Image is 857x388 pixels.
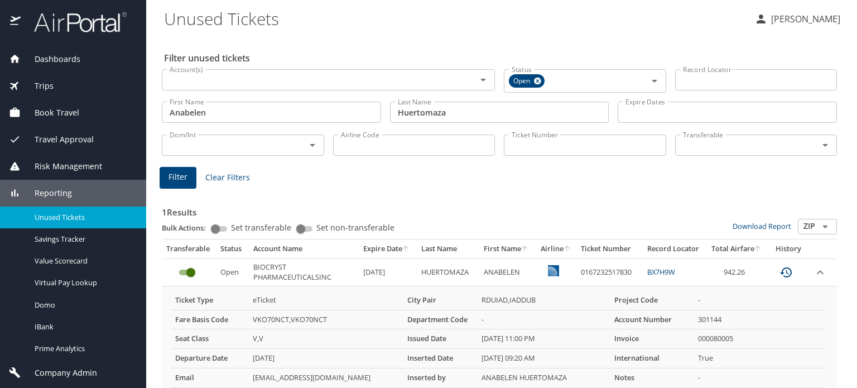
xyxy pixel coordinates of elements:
[21,367,97,379] span: Company Admin
[216,239,249,258] th: Status
[694,349,824,368] td: True
[479,258,535,286] td: ANABELEN
[750,9,845,29] button: [PERSON_NAME]
[35,322,133,332] span: IBank
[359,258,416,286] td: [DATE]
[403,349,477,368] th: Inserted Date
[35,277,133,288] span: Virtual Pay Lookup
[231,224,291,232] span: Set transferable
[10,11,22,33] img: icon-airportal.png
[643,239,706,258] th: Record Locator
[166,244,211,254] div: Transferable
[249,239,359,258] th: Account Name
[647,267,675,277] a: BX7H9W
[817,137,833,153] button: Open
[768,239,810,258] th: History
[733,221,791,231] a: Download Report
[610,368,694,388] th: Notes
[160,167,196,189] button: Filter
[248,349,403,368] td: [DATE]
[403,310,477,329] th: Department Code
[706,258,768,286] td: 942.26
[564,246,571,253] button: sort
[216,258,249,286] td: Open
[21,107,79,119] span: Book Travel
[536,239,576,258] th: Airline
[548,265,559,276] img: United Airlines
[21,187,72,199] span: Reporting
[164,49,839,67] h2: Filter unused tickets
[706,239,768,258] th: Total Airfare
[610,291,694,310] th: Project Code
[201,167,254,188] button: Clear Filters
[21,160,102,173] span: Risk Management
[316,224,394,232] span: Set non-transferable
[171,349,248,368] th: Departure Date
[35,343,133,354] span: Prime Analytics
[35,256,133,266] span: Value Scorecard
[509,74,545,88] div: Open
[171,368,248,388] th: Email
[694,368,824,388] td: -
[35,212,133,223] span: Unused Tickets
[402,246,410,253] button: sort
[22,11,127,33] img: airportal-logo.png
[768,12,840,26] p: [PERSON_NAME]
[403,368,477,388] th: Inserted by
[171,310,248,329] th: Fare Basis Code
[576,239,643,258] th: Ticket Number
[305,137,320,153] button: Open
[610,349,694,368] th: International
[205,171,250,185] span: Clear Filters
[477,349,610,368] td: [DATE] 09:20 AM
[249,258,359,286] td: BIOCRYST PHARMACEUTICALSINC
[171,329,248,349] th: Seat Class
[21,133,94,146] span: Travel Approval
[162,223,215,233] p: Bulk Actions:
[21,80,54,92] span: Trips
[521,246,529,253] button: sort
[403,291,477,310] th: City Pair
[813,266,827,279] button: expand row
[479,239,535,258] th: First Name
[694,291,824,310] td: -
[477,291,610,310] td: RDUIAD,IADDUB
[417,258,480,286] td: HUERTOMAZA
[21,53,80,65] span: Dashboards
[403,329,477,349] th: Issued Date
[248,291,403,310] td: eTicket
[417,239,480,258] th: Last Name
[694,310,824,329] td: 301144
[171,291,248,310] th: Ticket Type
[164,1,745,36] h1: Unused Tickets
[610,329,694,349] th: Invoice
[477,329,610,349] td: [DATE] 11:00 PM
[647,73,662,89] button: Open
[359,239,416,258] th: Expire Date
[248,329,403,349] td: V,V
[477,368,610,388] td: ANABELEN HUERTOMAZA
[509,75,537,87] span: Open
[248,310,403,329] td: VKO70NCT,VKO70NCT
[475,72,491,88] button: Open
[248,368,403,388] td: [EMAIL_ADDRESS][DOMAIN_NAME]
[477,310,610,329] td: -
[35,300,133,310] span: Domo
[162,199,837,219] h3: 1 Results
[168,170,187,184] span: Filter
[576,258,643,286] td: 0167232517830
[817,219,833,234] button: Open
[754,246,762,253] button: sort
[35,234,133,245] span: Savings Tracker
[694,329,824,349] td: 000080005
[610,310,694,329] th: Account Number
